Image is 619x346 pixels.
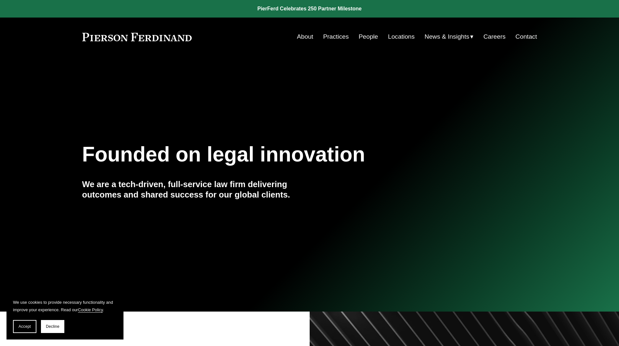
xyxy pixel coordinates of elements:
[13,299,117,314] p: We use cookies to provide necessary functionality and improve your experience. Read our .
[297,31,313,43] a: About
[515,31,537,43] a: Contact
[6,292,123,340] section: Cookie banner
[19,324,31,329] span: Accept
[359,31,378,43] a: People
[46,324,59,329] span: Decline
[13,320,36,333] button: Accept
[484,31,506,43] a: Careers
[41,320,64,333] button: Decline
[323,31,349,43] a: Practices
[425,31,470,43] span: News & Insights
[388,31,415,43] a: Locations
[425,31,474,43] a: folder dropdown
[82,179,310,200] h4: We are a tech-driven, full-service law firm delivering outcomes and shared success for our global...
[82,143,461,166] h1: Founded on legal innovation
[78,307,103,312] a: Cookie Policy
